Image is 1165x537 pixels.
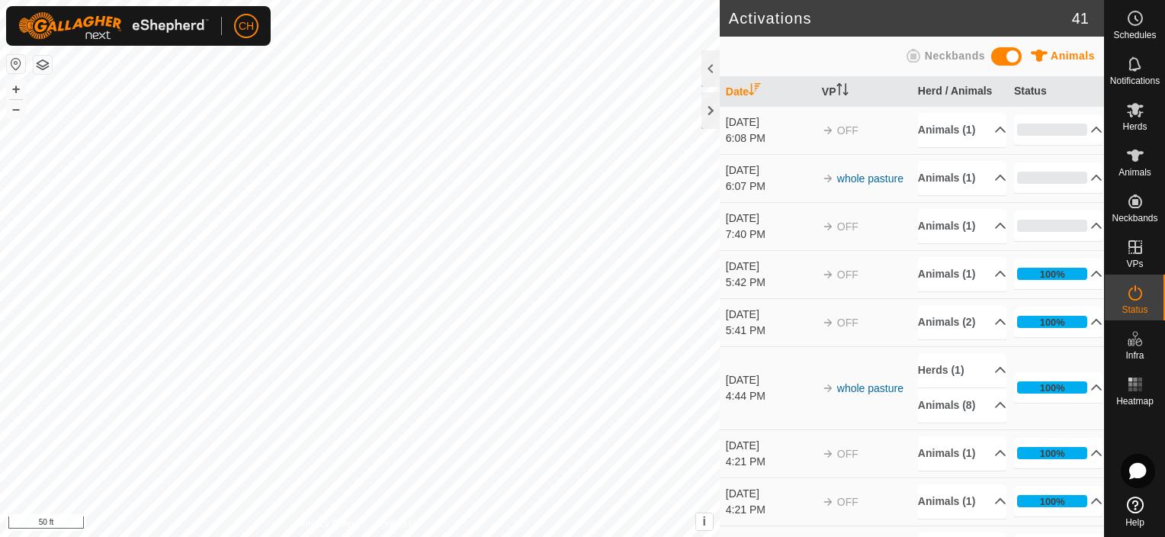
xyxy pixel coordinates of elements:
[918,161,1006,195] p-accordion-header: Animals (1)
[18,12,209,40] img: Gallagher Logo
[1105,490,1165,533] a: Help
[375,517,420,531] a: Contact Us
[837,220,859,233] span: OFF
[918,257,1006,291] p-accordion-header: Animals (1)
[837,382,903,394] a: whole pasture
[1017,381,1088,394] div: 100%
[822,268,834,281] img: arrow
[720,77,816,107] th: Date
[34,56,52,74] button: Map Layers
[1110,76,1160,85] span: Notifications
[1113,31,1156,40] span: Schedules
[918,209,1006,243] p-accordion-header: Animals (1)
[726,502,814,518] div: 4:21 PM
[7,100,25,118] button: –
[1040,381,1065,395] div: 100%
[918,436,1006,471] p-accordion-header: Animals (1)
[1040,446,1065,461] div: 100%
[726,454,814,470] div: 4:21 PM
[726,211,814,227] div: [DATE]
[1014,259,1103,289] p-accordion-header: 100%
[1014,162,1103,193] p-accordion-header: 0%
[1008,77,1104,107] th: Status
[1017,316,1088,328] div: 100%
[1014,114,1103,145] p-accordion-header: 0%
[1040,315,1065,330] div: 100%
[1017,447,1088,459] div: 100%
[912,77,1008,107] th: Herd / Animals
[726,486,814,502] div: [DATE]
[726,162,814,178] div: [DATE]
[1014,372,1103,403] p-accordion-header: 100%
[1072,7,1089,30] span: 41
[837,448,859,460] span: OFF
[726,323,814,339] div: 5:41 PM
[726,130,814,146] div: 6:08 PM
[696,513,713,530] button: i
[1051,50,1095,62] span: Animals
[918,484,1006,519] p-accordion-header: Animals (1)
[1014,211,1103,241] p-accordion-header: 0%
[1040,267,1065,281] div: 100%
[726,227,814,243] div: 7:40 PM
[837,268,859,281] span: OFF
[1122,122,1147,131] span: Herds
[726,388,814,404] div: 4:44 PM
[1017,220,1088,232] div: 0%
[1014,438,1103,468] p-accordion-header: 100%
[816,77,912,107] th: VP
[726,259,814,275] div: [DATE]
[1017,172,1088,184] div: 0%
[918,388,1006,423] p-accordion-header: Animals (8)
[837,496,859,508] span: OFF
[822,124,834,137] img: arrow
[726,438,814,454] div: [DATE]
[1116,397,1154,406] span: Heatmap
[1017,495,1088,507] div: 100%
[1118,168,1151,177] span: Animals
[7,55,25,73] button: Reset Map
[1014,486,1103,516] p-accordion-header: 100%
[918,353,1006,387] p-accordion-header: Herds (1)
[837,172,903,185] a: whole pasture
[837,317,859,329] span: OFF
[300,517,357,531] a: Privacy Policy
[1125,518,1144,527] span: Help
[822,382,834,394] img: arrow
[822,172,834,185] img: arrow
[822,448,834,460] img: arrow
[918,113,1006,147] p-accordion-header: Animals (1)
[918,305,1006,339] p-accordion-header: Animals (2)
[726,372,814,388] div: [DATE]
[726,275,814,291] div: 5:42 PM
[1017,268,1088,280] div: 100%
[925,50,985,62] span: Neckbands
[836,85,849,98] p-sorticon: Activate to sort
[1112,214,1157,223] span: Neckbands
[703,515,706,528] span: i
[726,307,814,323] div: [DATE]
[239,18,254,34] span: CH
[726,178,814,195] div: 6:07 PM
[822,317,834,329] img: arrow
[1040,494,1065,509] div: 100%
[7,80,25,98] button: +
[1126,259,1143,268] span: VPs
[837,124,859,137] span: OFF
[822,220,834,233] img: arrow
[822,496,834,508] img: arrow
[749,85,761,98] p-sorticon: Activate to sort
[1014,307,1103,337] p-accordion-header: 100%
[1017,124,1088,136] div: 0%
[1122,305,1147,314] span: Status
[1125,351,1144,360] span: Infra
[726,114,814,130] div: [DATE]
[729,9,1072,27] h2: Activations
